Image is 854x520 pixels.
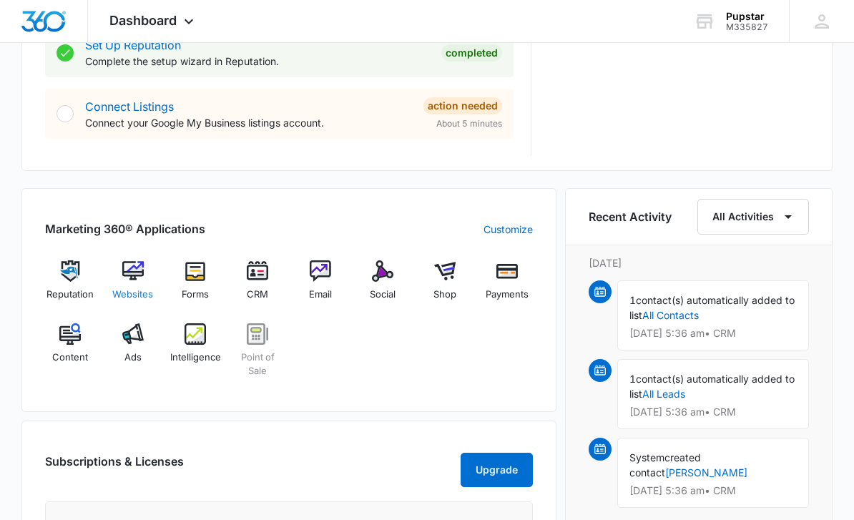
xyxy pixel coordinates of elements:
a: [PERSON_NAME] [665,467,747,479]
a: Set Up Reputation [85,39,181,53]
a: Email [295,261,345,313]
p: [DATE] [589,256,809,271]
p: [DATE] 5:36 am • CRM [629,408,797,418]
div: Action Needed [423,98,502,115]
span: Websites [112,288,153,303]
span: 1 [629,295,636,307]
span: Social [370,288,396,303]
p: Connect your Google My Business listings account. [85,116,412,131]
a: Intelligence [170,324,220,389]
span: Email [309,288,332,303]
p: Complete the setup wizard in Reputation. [85,54,430,69]
a: Reputation [45,261,96,313]
span: Reputation [46,288,94,303]
span: contact(s) automatically added to list [629,295,795,322]
p: [DATE] 5:36 am • CRM [629,486,797,496]
a: Websites [107,261,158,313]
span: Intelligence [170,351,221,366]
a: Ads [107,324,158,389]
h6: Recent Activity [589,209,672,226]
button: All Activities [697,200,809,235]
a: All Leads [642,388,685,401]
div: account id [726,22,768,32]
div: account name [726,11,768,22]
span: Forms [182,288,209,303]
a: Connect Listings [85,100,174,114]
a: Shop [419,261,470,313]
h2: Subscriptions & Licenses [45,453,184,482]
a: Forms [170,261,220,313]
span: Ads [124,351,142,366]
span: Dashboard [109,13,177,28]
a: CRM [232,261,283,313]
span: Payments [486,288,529,303]
a: Social [357,261,408,313]
span: Content [52,351,88,366]
div: Completed [441,45,502,62]
span: created contact [629,452,701,479]
h2: Marketing 360® Applications [45,221,205,238]
p: [DATE] 5:36 am • CRM [629,329,797,339]
a: All Contacts [642,310,699,322]
span: About 5 minutes [436,118,502,131]
a: Point of Sale [232,324,283,389]
span: 1 [629,373,636,386]
span: contact(s) automatically added to list [629,373,795,401]
a: Payments [482,261,533,313]
span: CRM [247,288,268,303]
span: Point of Sale [232,351,283,379]
span: System [629,452,664,464]
a: Content [45,324,96,389]
a: Customize [484,222,533,237]
button: Upgrade [461,453,533,488]
span: Shop [433,288,456,303]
